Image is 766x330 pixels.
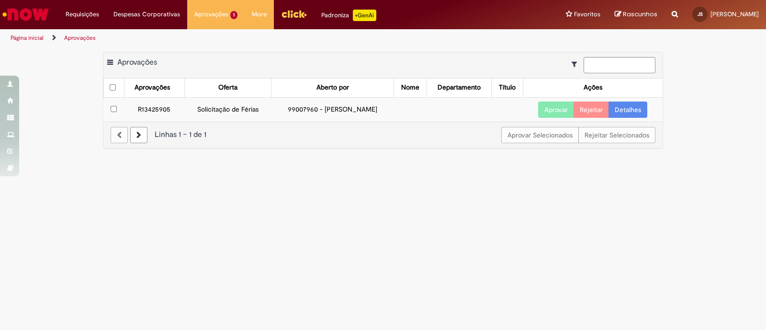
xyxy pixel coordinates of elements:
div: Aberto por [316,83,349,92]
div: Oferta [218,83,237,92]
td: 99007960 - [PERSON_NAME] [271,97,394,122]
a: Detalhes [608,102,647,118]
i: Mostrar filtros para: Suas Solicitações [572,61,582,68]
span: JS [698,11,703,17]
img: click_logo_yellow_360x200.png [281,7,307,21]
div: Título [499,83,516,92]
span: Aprovações [194,10,228,19]
span: Favoritos [574,10,600,19]
div: Linhas 1 − 1 de 1 [111,129,655,140]
ul: Trilhas de página [7,29,504,47]
div: Padroniza [321,10,376,21]
div: Nome [401,83,419,92]
th: Aprovações [124,79,184,97]
button: Rejeitar [574,102,609,118]
button: Aprovar [538,102,574,118]
a: Página inicial [11,34,44,42]
span: More [252,10,267,19]
span: Rascunhos [623,10,657,19]
p: +GenAi [353,10,376,21]
a: Rascunhos [615,10,657,19]
div: Ações [584,83,602,92]
td: Solicitação de Férias [184,97,271,122]
span: [PERSON_NAME] [710,10,759,18]
div: Departamento [438,83,481,92]
span: Despesas Corporativas [113,10,180,19]
div: Aprovações [135,83,170,92]
a: Aprovações [64,34,96,42]
span: 1 [230,11,237,19]
span: Requisições [66,10,99,19]
img: ServiceNow [1,5,50,24]
span: Aprovações [117,57,157,67]
td: R13425905 [124,97,184,122]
